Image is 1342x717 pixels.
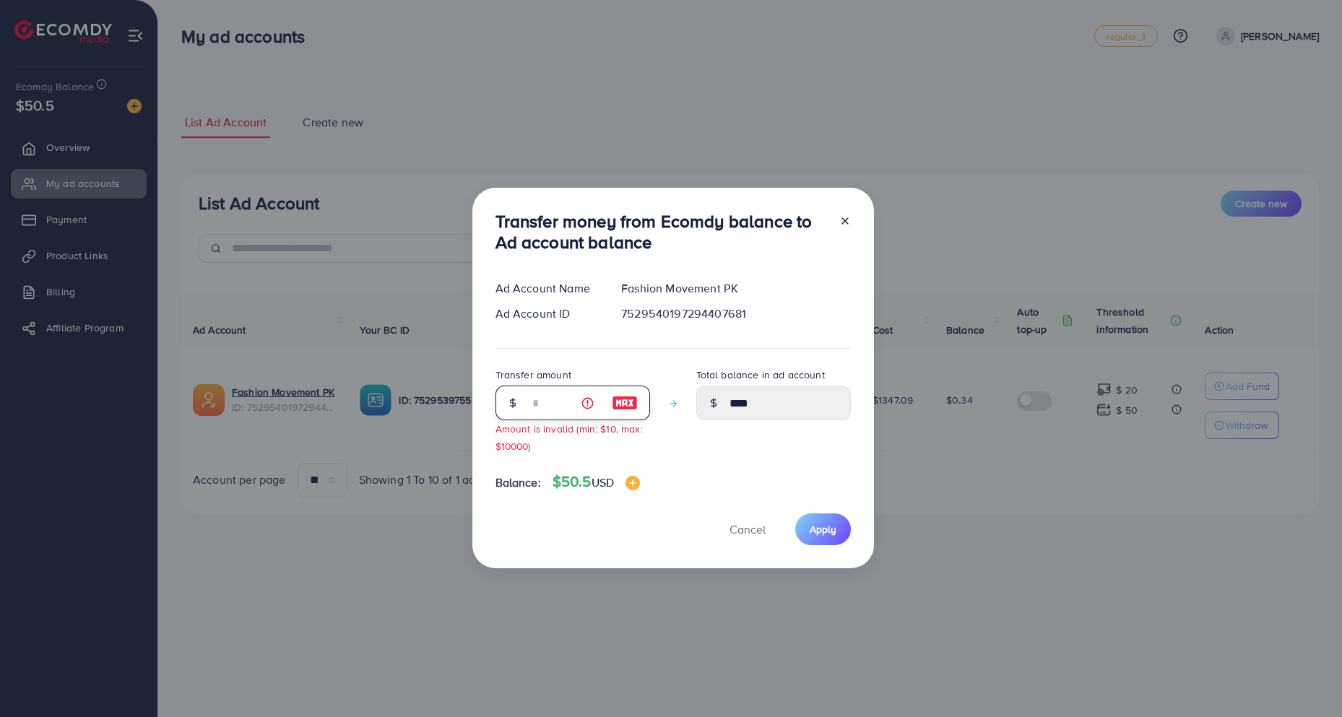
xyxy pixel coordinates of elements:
[484,280,610,297] div: Ad Account Name
[612,394,638,412] img: image
[495,211,828,253] h3: Transfer money from Ecomdy balance to Ad account balance
[495,368,571,382] label: Transfer amount
[495,474,541,491] span: Balance:
[610,280,862,297] div: Fashion Movement PK
[795,513,851,544] button: Apply
[592,474,614,490] span: USD
[553,473,640,491] h4: $50.5
[610,305,862,322] div: 7529540197294407681
[711,513,784,544] button: Cancel
[625,476,640,490] img: image
[730,521,766,537] span: Cancel
[484,305,610,322] div: Ad Account ID
[696,368,825,382] label: Total balance in ad account
[810,522,836,536] span: Apply
[495,422,643,452] small: Amount is invalid (min: $10, max: $10000)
